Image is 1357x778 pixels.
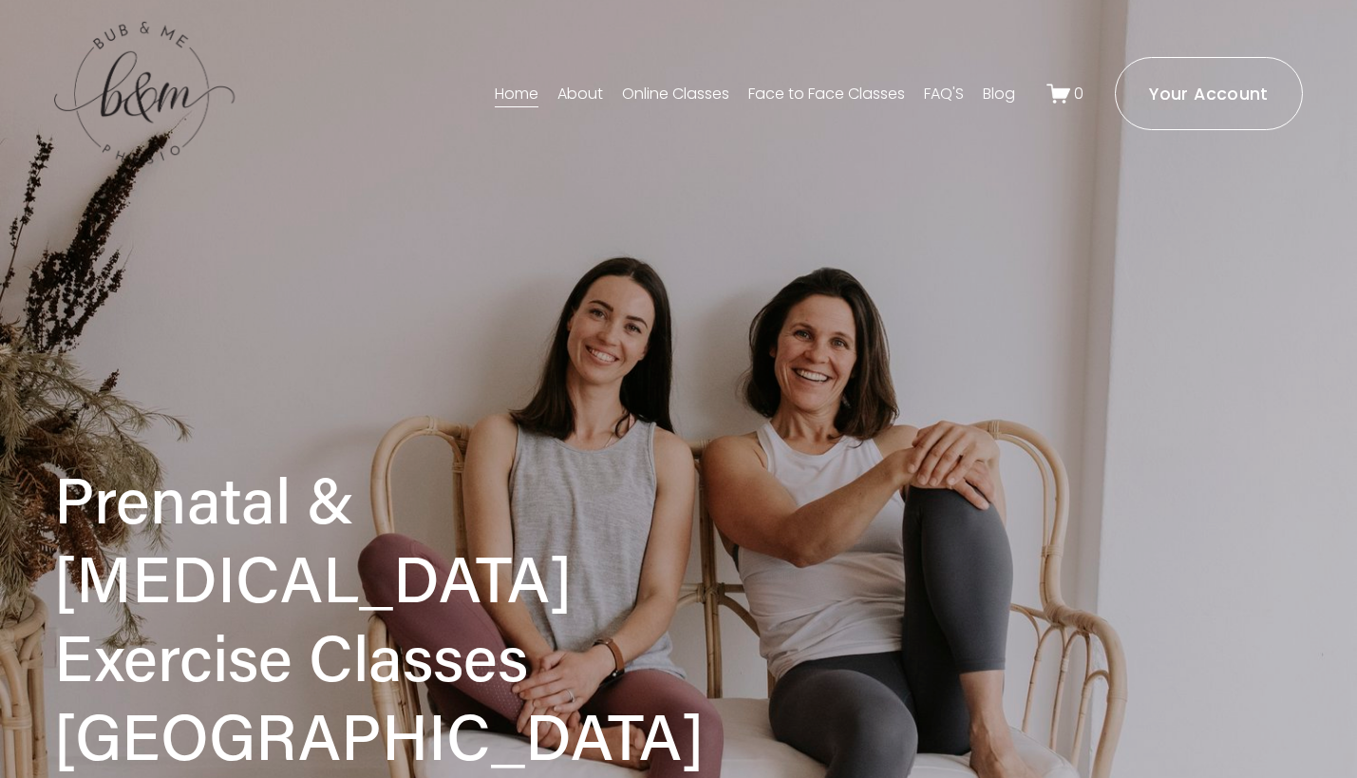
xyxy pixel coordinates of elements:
[1149,82,1268,105] ms-portal-inner: Your Account
[1074,83,1084,104] span: 0
[924,79,964,109] a: FAQ'S
[983,79,1015,109] a: Blog
[622,79,729,109] a: Online Classes
[748,79,905,109] a: Face to Face Classes
[495,79,538,109] a: Home
[54,460,765,775] h1: Prenatal & [MEDICAL_DATA] Exercise Classes [GEOGRAPHIC_DATA]
[1115,57,1303,130] a: Your Account
[54,20,235,167] img: bubandme
[557,79,603,109] a: About
[1046,82,1084,105] a: 0 items in cart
